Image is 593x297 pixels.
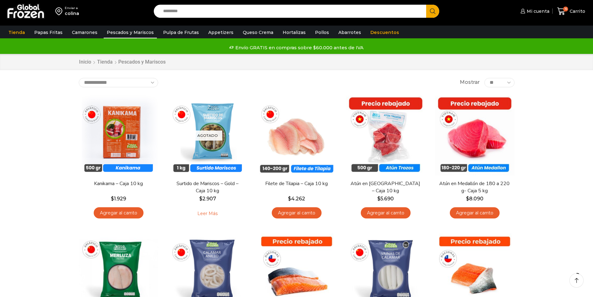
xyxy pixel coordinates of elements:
[111,196,126,202] bdi: 1.929
[556,4,587,19] a: 15 Carrito
[466,196,483,202] bdi: 8.090
[568,8,585,14] span: Carrito
[188,207,227,220] a: Leé más sobre “Surtido de Mariscos - Gold - Caja 10 kg”
[199,196,202,202] span: $
[519,5,549,17] a: Mi cuenta
[439,180,510,194] a: Atún en Medallón de 180 a 220 g- Caja 5 kg
[367,26,402,38] a: Descuentos
[525,8,549,14] span: Mi cuenta
[199,196,216,202] bdi: 2.907
[466,196,469,202] span: $
[111,196,114,202] span: $
[65,6,79,10] div: Enviar a
[65,10,79,17] div: colina
[79,59,166,66] nav: Breadcrumb
[94,207,144,219] a: Agregar al carrito: “Kanikama – Caja 10 kg”
[172,180,243,194] a: Surtido de Mariscos – Gold – Caja 10 kg
[160,26,202,38] a: Pulpa de Frutas
[377,196,380,202] span: $
[31,26,66,38] a: Papas Fritas
[426,5,439,18] button: Search button
[335,26,364,38] a: Abarrotes
[350,180,421,194] a: Atún en [GEOGRAPHIC_DATA] – Caja 10 kg
[450,207,500,219] a: Agregar al carrito: “Atún en Medallón de 180 a 220 g- Caja 5 kg”
[312,26,332,38] a: Pollos
[361,207,411,219] a: Agregar al carrito: “Atún en Trozos - Caja 10 kg”
[240,26,276,38] a: Queso Crema
[79,59,92,66] a: Inicio
[5,26,28,38] a: Tienda
[288,196,305,202] bdi: 4.262
[97,59,113,66] a: Tienda
[55,6,65,17] img: address-field-icon.svg
[82,180,154,187] a: Kanikama – Caja 10 kg
[205,26,237,38] a: Appetizers
[104,26,157,38] a: Pescados y Mariscos
[193,130,222,141] p: Agotado
[261,180,332,187] a: Filete de Tilapia – Caja 10 kg
[118,59,166,65] h1: Pescados y Mariscos
[288,196,291,202] span: $
[280,26,309,38] a: Hortalizas
[69,26,101,38] a: Camarones
[563,7,568,12] span: 15
[272,207,322,219] a: Agregar al carrito: “Filete de Tilapia - Caja 10 kg”
[460,79,480,86] span: Mostrar
[377,196,394,202] bdi: 5.690
[79,78,158,87] select: Pedido de la tienda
